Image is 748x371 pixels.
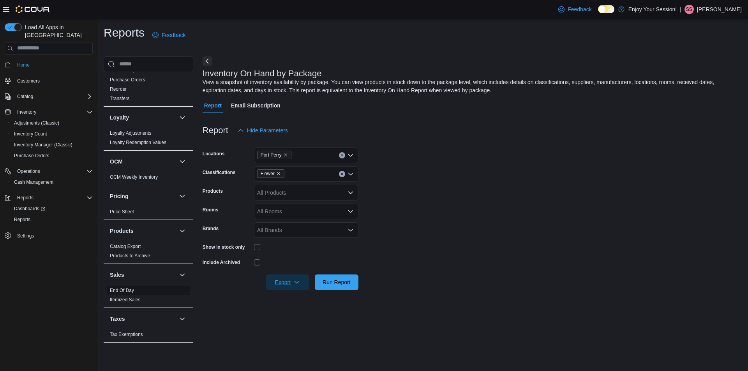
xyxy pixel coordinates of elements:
button: Open list of options [348,190,354,196]
a: Dashboards [11,204,48,213]
span: Export [270,274,305,290]
h3: Sales [110,271,124,279]
button: Open list of options [348,227,354,233]
button: Inventory [14,107,39,117]
button: Settings [2,230,96,241]
div: OCM [104,172,193,185]
span: Purchase Orders [11,151,93,160]
button: Purchase Orders [8,150,96,161]
span: Flower [261,170,275,178]
span: Feedback [568,5,591,13]
button: Clear input [339,152,345,158]
span: Email Subscription [231,98,280,113]
a: Reports [11,215,34,224]
label: Show in stock only [203,244,245,250]
button: Inventory Manager (Classic) [8,139,96,150]
button: Sales [110,271,176,279]
span: Inventory Count [14,131,47,137]
a: Adjustments (Classic) [11,118,62,128]
span: Port Perry [257,151,291,159]
h3: Products [110,227,134,235]
button: Taxes [178,314,187,324]
span: Report [204,98,222,113]
span: Settings [14,230,93,240]
span: Inventory [17,109,36,115]
span: Inventory Count [11,129,93,139]
span: SS [686,5,692,14]
a: Loyalty Redemption Values [110,140,166,145]
span: Inventory [14,107,93,117]
div: View a snapshot of inventory availability by package. You can view products in stock down to the ... [203,78,738,95]
button: Catalog [14,92,36,101]
a: Customers [14,76,43,86]
button: Open list of options [348,152,354,158]
span: Customers [14,76,93,86]
h3: Inventory On Hand by Package [203,69,322,78]
span: Dashboards [14,206,45,212]
span: Home [14,60,93,70]
span: Hide Parameters [247,127,288,134]
span: End Of Day [110,287,134,294]
button: Open list of options [348,171,354,177]
a: OCM Weekly Inventory [110,174,158,180]
a: Inventory Count [11,129,50,139]
span: Adjustments (Classic) [11,118,93,128]
span: Inventory Manager (Classic) [14,142,72,148]
input: Dark Mode [598,5,614,13]
button: Catalog [2,91,96,102]
button: Operations [2,166,96,177]
a: Tax Exemptions [110,332,143,337]
span: Run Report [323,278,351,286]
span: Cash Management [14,179,53,185]
label: Products [203,188,223,194]
span: Feedback [162,31,185,39]
span: Catalog [14,92,93,101]
span: Catalog Export [110,243,141,250]
button: Loyalty [178,113,187,122]
a: Dashboards [8,203,96,214]
a: Price Sheet [110,209,134,215]
a: Reorder [110,86,127,92]
span: Settings [17,233,34,239]
div: Loyalty [104,128,193,150]
a: Loyalty Adjustments [110,130,152,136]
button: Sales [178,270,187,280]
p: [PERSON_NAME] [697,5,742,14]
button: Loyalty [110,114,176,121]
span: Reports [17,195,34,201]
h3: Taxes [110,315,125,323]
img: Cova [16,5,50,13]
label: Include Archived [203,259,240,266]
button: Customers [2,75,96,86]
button: OCM [178,157,187,166]
button: Hide Parameters [235,123,291,138]
span: Reports [11,215,93,224]
button: Remove Port Perry from selection in this group [283,153,288,157]
button: Home [2,59,96,70]
span: Tax Exemptions [110,331,143,338]
h3: OCM [110,158,123,165]
label: Locations [203,151,225,157]
button: Adjustments (Classic) [8,118,96,128]
div: Pricing [104,207,193,220]
a: Itemized Sales [110,297,141,302]
a: Catalog Export [110,244,141,249]
a: Feedback [555,2,595,17]
button: Remove Flower from selection in this group [276,171,281,176]
button: OCM [110,158,176,165]
span: Reports [14,193,93,202]
button: Inventory [2,107,96,118]
label: Classifications [203,169,236,176]
a: Cash Management [11,178,56,187]
p: Enjoy Your Session! [628,5,677,14]
span: Home [17,62,30,68]
a: Products to Archive [110,253,150,258]
a: Purchase Orders [11,151,53,160]
span: Flower [257,169,284,178]
button: Taxes [110,315,176,323]
nav: Complex example [5,56,93,262]
label: Brands [203,225,219,232]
